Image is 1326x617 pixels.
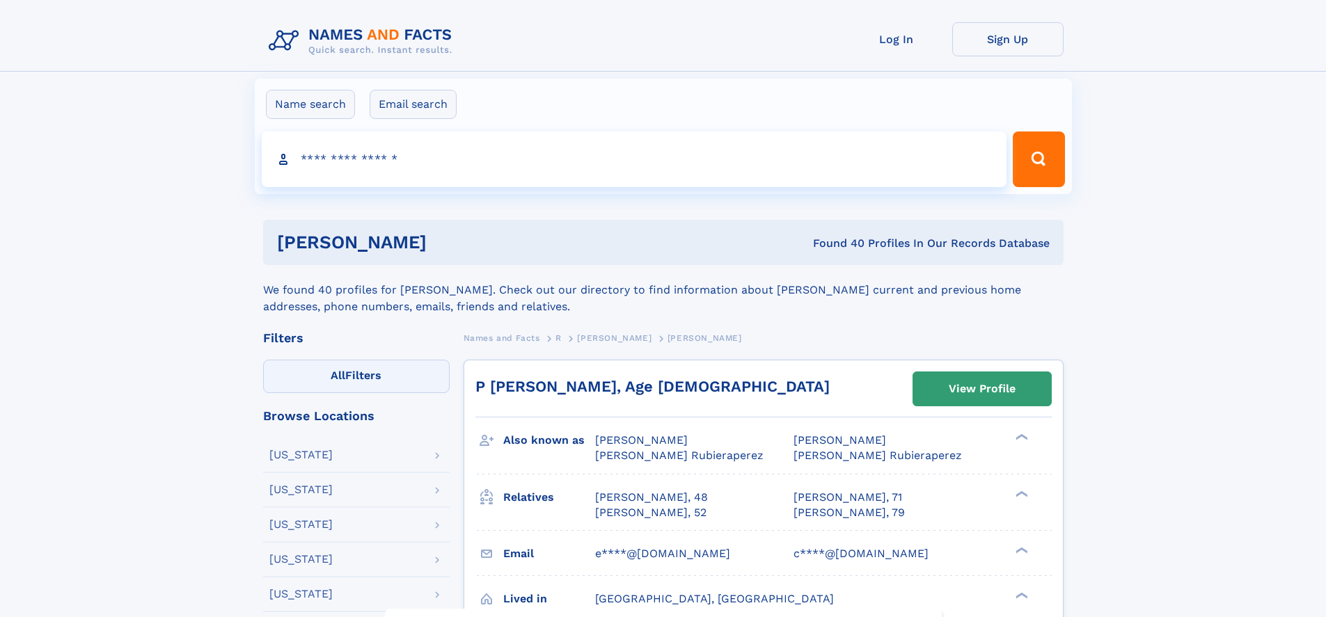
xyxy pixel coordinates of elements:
[269,554,333,565] div: [US_STATE]
[269,484,333,495] div: [US_STATE]
[794,505,905,520] a: [PERSON_NAME], 79
[668,333,742,343] span: [PERSON_NAME]
[331,369,345,382] span: All
[841,22,952,56] a: Log In
[503,428,595,452] h3: Also known as
[1012,489,1029,498] div: ❯
[949,373,1016,405] div: View Profile
[503,486,595,509] h3: Relatives
[577,333,652,343] span: [PERSON_NAME]
[503,542,595,566] h3: Email
[595,449,764,462] span: [PERSON_NAME] Rubieraperez
[595,433,688,447] span: [PERSON_NAME]
[1013,131,1064,187] button: Search Button
[913,372,1051,406] a: View Profile
[577,329,652,346] a: [PERSON_NAME]
[263,360,450,393] label: Filters
[595,490,708,505] a: [PERSON_NAME], 48
[269,449,333,460] div: [US_STATE]
[794,433,886,447] span: [PERSON_NAME]
[555,333,562,343] span: R
[464,329,540,346] a: Names and Facts
[1012,591,1029,600] div: ❯
[475,378,830,395] a: P [PERSON_NAME], Age [DEMOGRAPHIC_DATA]
[619,236,1050,251] div: Found 40 Profiles In Our Records Database
[595,505,707,520] a: [PERSON_NAME], 52
[370,90,457,119] label: Email search
[277,234,620,251] h1: [PERSON_NAME]
[269,588,333,600] div: [US_STATE]
[952,22,1064,56] a: Sign Up
[503,587,595,611] h3: Lived in
[262,131,1007,187] input: search input
[555,329,562,346] a: R
[794,449,962,462] span: [PERSON_NAME] Rubieraperez
[263,410,450,422] div: Browse Locations
[263,22,464,60] img: Logo Names and Facts
[595,592,834,605] span: [GEOGRAPHIC_DATA], [GEOGRAPHIC_DATA]
[263,332,450,344] div: Filters
[1012,545,1029,554] div: ❯
[266,90,355,119] label: Name search
[263,265,1064,315] div: We found 40 profiles for [PERSON_NAME]. Check out our directory to find information about [PERSON...
[269,519,333,530] div: [US_STATE]
[1012,433,1029,442] div: ❯
[794,490,902,505] a: [PERSON_NAME], 71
